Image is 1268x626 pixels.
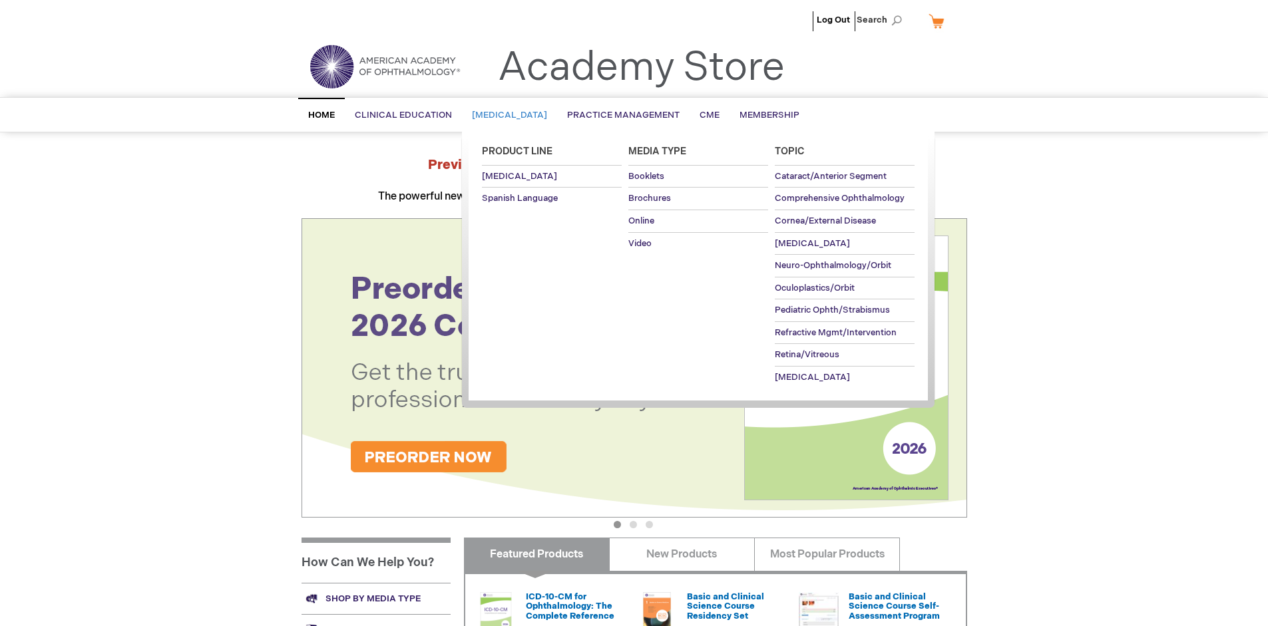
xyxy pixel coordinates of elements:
span: Practice Management [567,110,680,120]
a: Shop by media type [302,583,451,614]
a: Featured Products [464,538,610,571]
span: Neuro-Ophthalmology/Orbit [775,260,891,271]
button: 1 of 3 [614,521,621,528]
span: Membership [740,110,799,120]
span: [MEDICAL_DATA] [775,372,850,383]
span: Spanish Language [482,193,558,204]
a: New Products [609,538,755,571]
span: Media Type [628,146,686,157]
span: Home [308,110,335,120]
span: Comprehensive Ophthalmology [775,193,905,204]
span: Brochures [628,193,671,204]
span: Search [857,7,907,33]
button: 2 of 3 [630,521,637,528]
span: [MEDICAL_DATA] [482,171,557,182]
span: Product Line [482,146,552,157]
span: [MEDICAL_DATA] [472,110,547,120]
a: Basic and Clinical Science Course Residency Set [687,591,764,621]
span: Clinical Education [355,110,452,120]
span: Pediatric Ophth/Strabismus [775,305,890,315]
button: 3 of 3 [646,521,653,528]
a: Most Popular Products [754,538,900,571]
a: Academy Store [498,44,785,92]
a: Basic and Clinical Science Course Self-Assessment Program [849,591,940,621]
span: Refractive Mgmt/Intervention [775,327,897,338]
span: Oculoplastics/Orbit [775,283,855,293]
strong: Preview the at AAO 2025 [428,157,840,173]
span: Retina/Vitreous [775,349,839,360]
span: [MEDICAL_DATA] [775,238,850,249]
span: CME [700,110,720,120]
h1: How Can We Help You? [302,538,451,583]
span: Online [628,216,654,226]
span: Booklets [628,171,664,182]
span: Cataract/Anterior Segment [775,171,887,182]
a: Log Out [817,15,850,25]
a: ICD-10-CM for Ophthalmology: The Complete Reference [526,591,614,621]
span: Video [628,238,652,249]
span: Topic [775,146,805,157]
span: Cornea/External Disease [775,216,876,226]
